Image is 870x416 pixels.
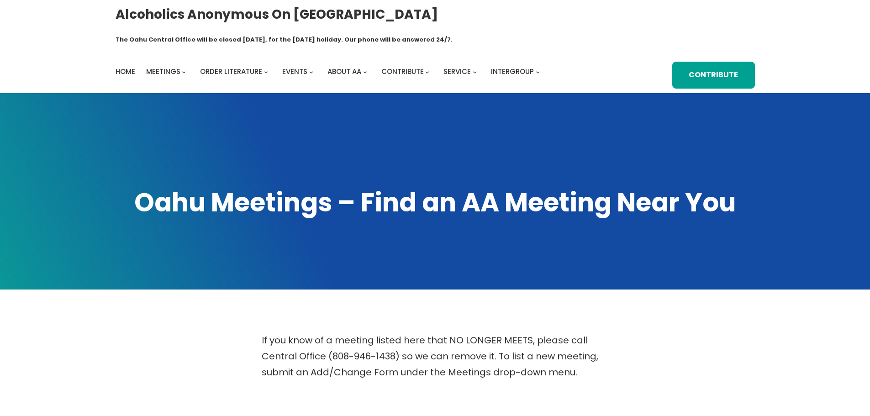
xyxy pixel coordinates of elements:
button: Intergroup submenu [536,70,540,74]
button: Service submenu [473,70,477,74]
span: Home [116,67,135,76]
span: Contribute [381,67,424,76]
h1: The Oahu Central Office will be closed [DATE], for the [DATE] holiday. Our phone will be answered... [116,35,453,44]
button: About AA submenu [363,70,367,74]
a: About AA [327,65,361,78]
button: Events submenu [309,70,313,74]
a: Meetings [146,65,180,78]
span: Meetings [146,67,180,76]
span: Order Literature [200,67,262,76]
span: Intergroup [491,67,534,76]
a: Service [443,65,471,78]
button: Meetings submenu [182,70,186,74]
p: If you know of a meeting listed here that NO LONGER MEETS, please call Central Office (808-946-14... [262,332,609,380]
button: Order Literature submenu [264,70,268,74]
span: Service [443,67,471,76]
nav: Intergroup [116,65,543,78]
span: About AA [327,67,361,76]
a: Intergroup [491,65,534,78]
a: Contribute [672,62,754,89]
button: Contribute submenu [425,70,429,74]
a: Home [116,65,135,78]
a: Events [282,65,307,78]
a: Contribute [381,65,424,78]
h1: Oahu Meetings – Find an AA Meeting Near You [116,185,755,220]
a: Alcoholics Anonymous on [GEOGRAPHIC_DATA] [116,3,438,26]
span: Events [282,67,307,76]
